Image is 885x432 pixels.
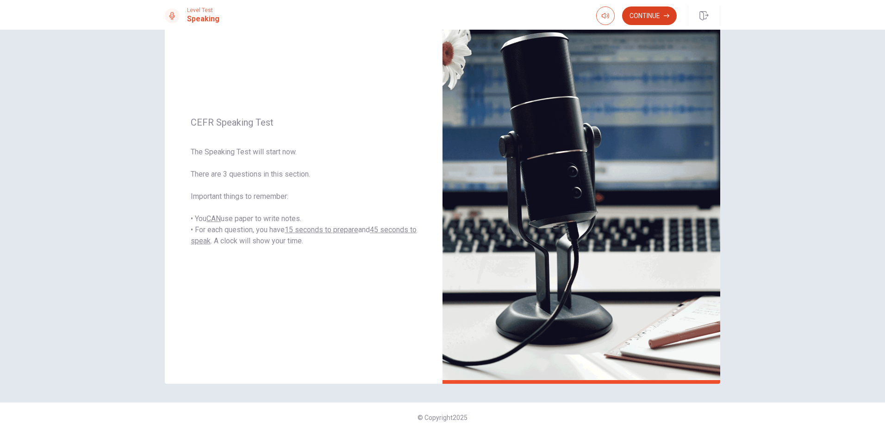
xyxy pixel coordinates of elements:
[622,6,677,25] button: Continue
[191,146,417,247] span: The Speaking Test will start now. There are 3 questions in this section. Important things to reme...
[285,225,358,234] u: 15 seconds to prepare
[206,214,221,223] u: CAN
[187,13,219,25] h1: Speaking
[191,117,417,128] span: CEFR Speaking Test
[187,7,219,13] span: Level Test
[418,414,467,421] span: © Copyright 2025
